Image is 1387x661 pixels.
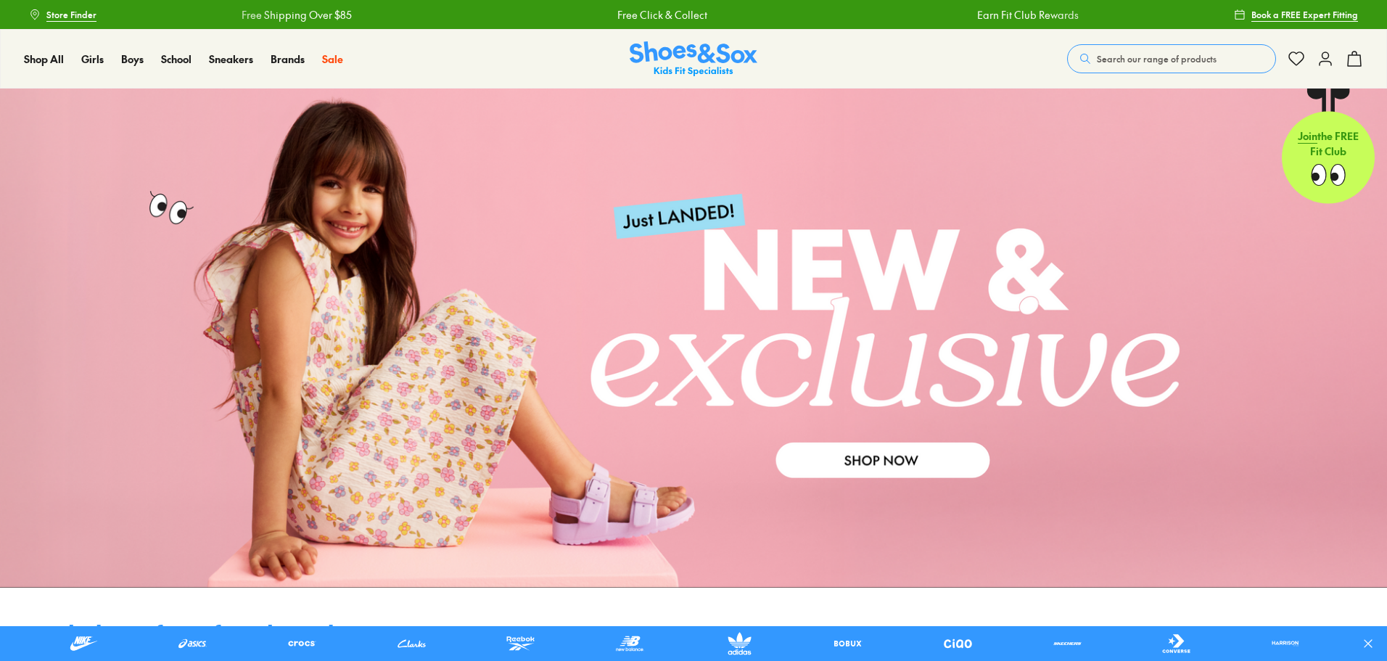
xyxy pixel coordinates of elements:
[567,7,657,22] a: Free Click & Collect
[121,52,144,67] a: Boys
[630,41,757,77] img: SNS_Logo_Responsive.svg
[1251,8,1358,21] span: Book a FREE Expert Fitting
[1067,44,1276,73] button: Search our range of products
[24,52,64,67] a: Shop All
[322,52,343,66] span: Sale
[271,52,305,66] span: Brands
[926,7,1028,22] a: Earn Fit Club Rewards
[191,7,301,22] a: Free Shipping Over $85
[81,52,104,67] a: Girls
[121,52,144,66] span: Boys
[161,52,192,67] a: School
[161,52,192,66] span: School
[1282,88,1375,204] a: Jointhe FREE Fit Club
[630,41,757,77] a: Shoes & Sox
[322,52,343,67] a: Sale
[46,8,96,21] span: Store Finder
[209,52,253,66] span: Sneakers
[81,52,104,66] span: Girls
[29,1,96,28] a: Store Finder
[1097,52,1217,65] span: Search our range of products
[1234,1,1358,28] a: Book a FREE Expert Fitting
[1298,132,1317,147] span: Join
[271,52,305,67] a: Brands
[1282,120,1375,174] p: the FREE Fit Club
[24,52,64,66] span: Shop All
[209,52,253,67] a: Sneakers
